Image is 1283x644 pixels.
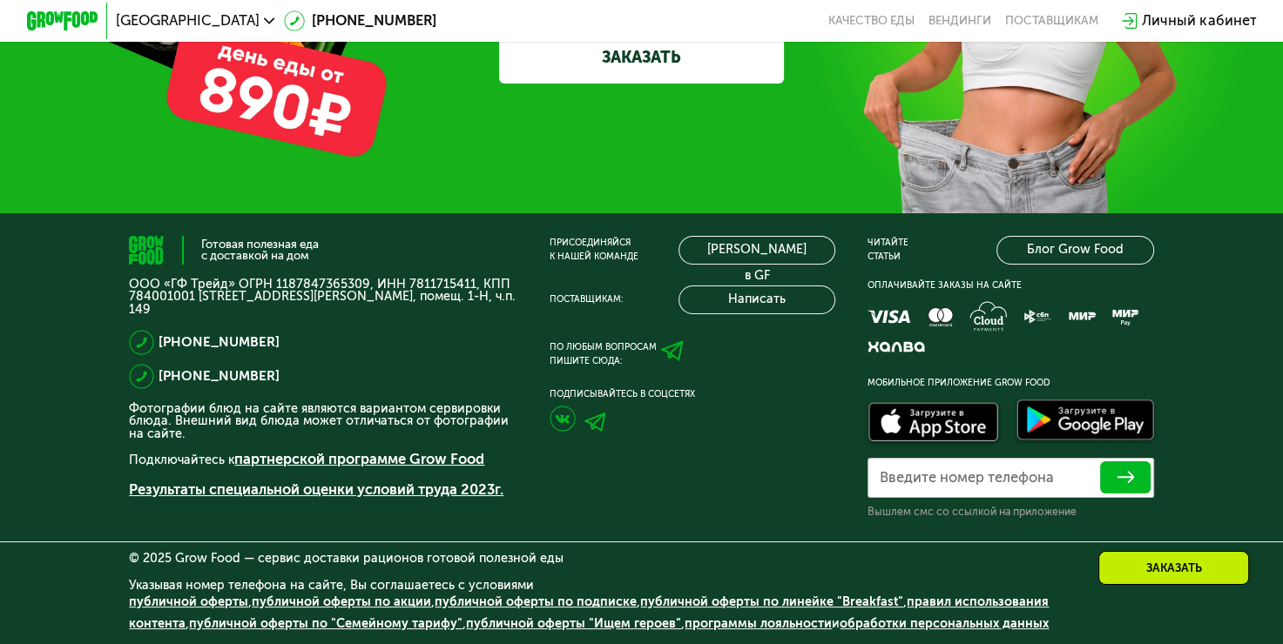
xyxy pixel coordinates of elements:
[129,594,1049,631] span: , , , , , , , и
[129,580,1153,644] div: Указывая номер телефона на сайте, Вы соглашаетесь с условиями
[129,403,517,440] p: Фотографии блюд на сайте являются вариантом сервировки блюда. Внешний вид блюда может отличаться ...
[1098,551,1249,585] div: Заказать
[550,236,638,265] div: Присоединяйся к нашей команде
[996,236,1154,265] a: Блог Grow Food
[189,616,463,631] a: публичной оферты по "Семейному тарифу"
[129,278,517,316] p: ООО «ГФ Трейд» ОГРН 1187847365309, ИНН 7811715411, КПП 784001001 [STREET_ADDRESS][PERSON_NAME], п...
[1142,10,1256,32] div: Личный кабинет
[284,10,437,32] a: [PHONE_NUMBER]
[129,594,1049,631] a: правил использования контента
[234,451,484,467] a: партнерской программе Grow Food
[550,340,657,369] div: По любым вопросам пишите сюда:
[201,238,319,262] div: Готовая полезная еда с доставкой на дом
[159,332,280,353] a: [PHONE_NUMBER]
[868,376,1153,390] div: Мобильное приложение Grow Food
[159,366,280,387] a: [PHONE_NUMBER]
[116,14,260,28] span: [GEOGRAPHIC_DATA]
[928,14,991,28] a: Вендинги
[868,278,1153,292] div: Оплачивайте заказы на сайте
[550,387,835,401] div: Подписывайтесь в соцсетях
[828,14,915,28] a: Качество еды
[1012,396,1158,447] img: Доступно в Google Play
[499,30,784,83] a: ЗАКАЗАТЬ
[435,594,637,609] a: публичной оферты по подписке
[129,449,517,471] p: Подключайтесь к
[840,616,1049,631] a: обработки персональных данных
[129,553,1153,565] div: © 2025 Grow Food — сервис доставки рационов готовой полезной еды
[679,236,836,265] a: [PERSON_NAME] в GF
[550,292,623,306] div: Поставщикам:
[868,505,1153,519] div: Вышлем смс со ссылкой на приложение
[252,594,431,609] a: публичной оферты по акции
[129,481,503,498] a: Результаты специальной оценки условий труда 2023г.
[1005,14,1098,28] div: поставщикам
[129,594,248,609] a: публичной оферты
[466,616,681,631] a: публичной оферты "Ищем героев"
[640,594,903,609] a: публичной оферты по линейке "Breakfast"
[868,236,908,265] div: Читайте статьи
[685,616,832,631] a: программы лояльности
[679,285,836,314] button: Написать
[880,473,1054,482] label: Введите номер телефона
